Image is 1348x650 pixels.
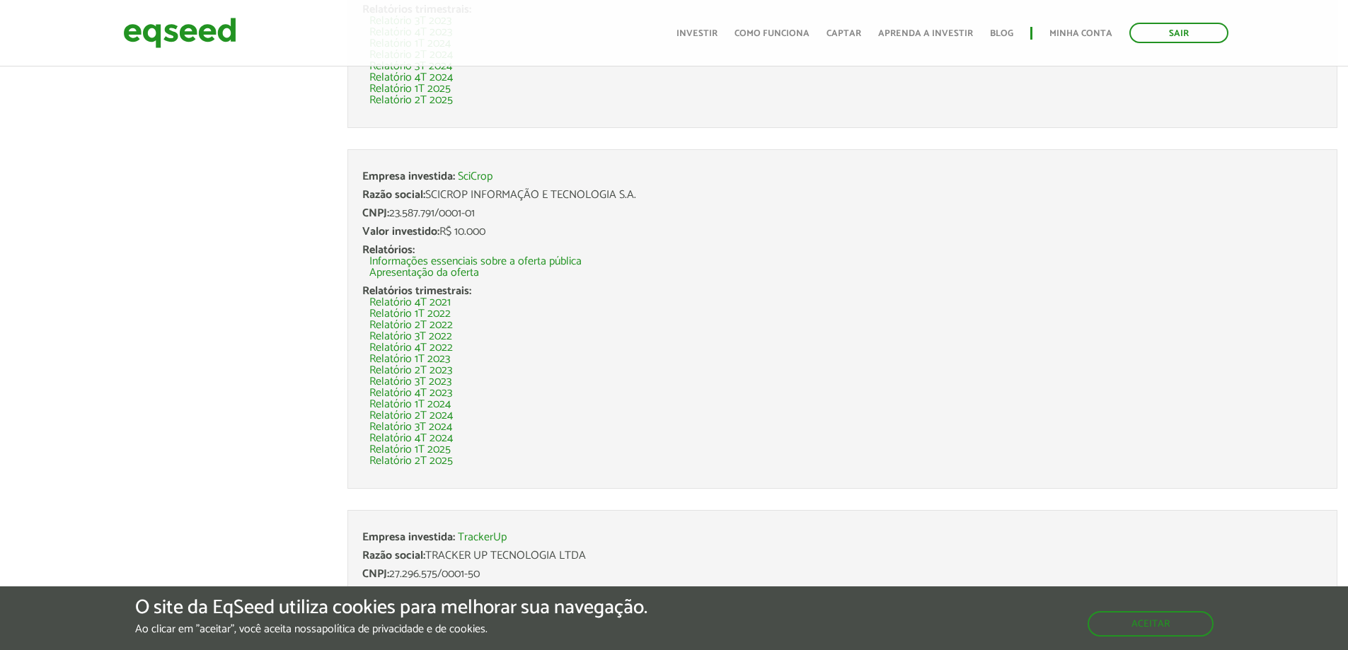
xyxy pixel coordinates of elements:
img: EqSeed [123,14,236,52]
a: Blog [990,29,1013,38]
a: SciCrop [458,171,492,182]
a: Relatório 4T 2023 [369,388,452,399]
span: Relatórios trimestrais: [362,282,471,301]
a: Sair [1129,23,1228,43]
a: Relatório 4T 2021 [369,297,451,308]
a: Relatório 4T 2024 [369,72,453,83]
span: CNPJ: [362,204,389,223]
a: Aprenda a investir [878,29,973,38]
div: SCICROP INFORMAÇÃO E TECNOLOGIA S.A. [362,190,1323,201]
span: Valor investido: [362,222,439,241]
a: Relatório 3T 2024 [369,422,452,433]
a: Relatório 2T 2022 [369,320,453,331]
a: TrackerUp [458,532,507,543]
a: Relatório 1T 2022 [369,308,451,320]
a: Relatório 3T 2022 [369,331,452,342]
span: Razão social: [362,546,425,565]
a: Relatório 2T 2025 [369,95,453,106]
a: Captar [826,29,861,38]
p: Ao clicar em "aceitar", você aceita nossa . [135,622,647,636]
a: Relatório 4T 2024 [369,433,453,444]
div: 23.587.791/0001-01 [362,208,1323,219]
span: Valor investido: [362,583,439,602]
a: Relatório 2T 2024 [369,410,453,422]
span: Empresa investida: [362,167,455,186]
a: Relatório 3T 2024 [369,61,452,72]
a: Relatório 1T 2023 [369,354,450,365]
span: Empresa investida: [362,528,455,547]
a: Informações essenciais sobre a oferta pública [369,256,582,267]
a: Relatório 2T 2025 [369,455,453,467]
a: Relatório 4T 2022 [369,342,453,354]
a: Minha conta [1049,29,1112,38]
span: CNPJ: [362,564,389,584]
div: 27.296.575/0001-50 [362,569,1323,580]
a: política de privacidade e de cookies [322,624,485,635]
a: Relatório 1T 2025 [369,444,451,455]
div: TRACKER UP TECNOLOGIA LTDA [362,550,1323,562]
a: Relatório 2T 2023 [369,365,452,376]
a: Relatório 1T 2024 [369,399,451,410]
span: Relatórios: [362,240,415,260]
div: R$ 10.000 [362,226,1323,238]
span: Razão social: [362,185,425,204]
h5: O site da EqSeed utiliza cookies para melhorar sua navegação. [135,597,647,619]
a: Como funciona [735,29,810,38]
button: Aceitar [1088,611,1214,637]
a: Relatório 1T 2025 [369,83,451,95]
a: Investir [676,29,718,38]
a: Relatório 3T 2023 [369,376,451,388]
a: Apresentação da oferta [369,267,479,279]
